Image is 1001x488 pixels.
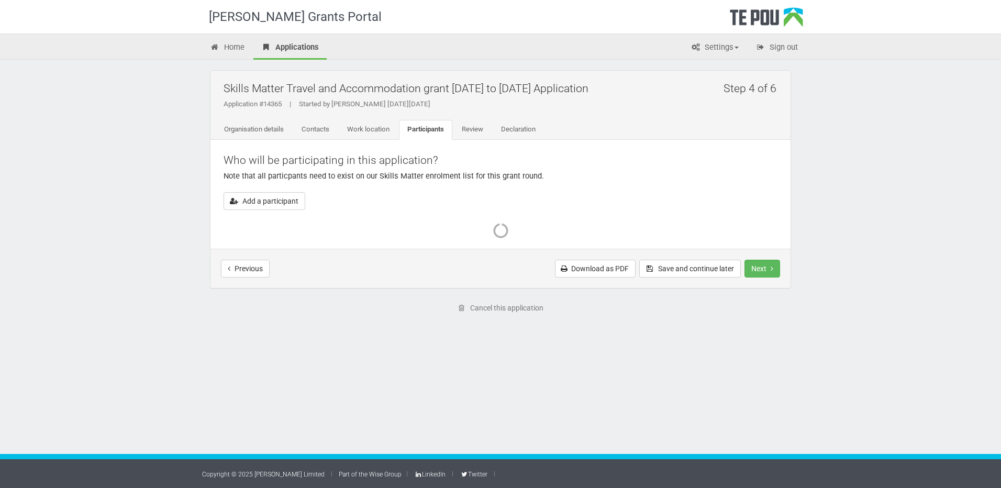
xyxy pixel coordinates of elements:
[202,471,325,478] a: Copyright © 2025 [PERSON_NAME] Limited
[639,260,741,278] button: Save and continue later
[216,120,292,140] a: Organisation details
[748,37,806,60] a: Sign out
[224,192,305,210] button: Add a participant
[744,260,780,278] button: Next step
[202,37,252,60] a: Home
[555,260,636,278] a: Download as PDF
[224,99,783,109] div: Application #14365 Started by [PERSON_NAME] [DATE][DATE]
[253,37,327,60] a: Applications
[460,471,487,478] a: Twitter
[453,120,492,140] a: Review
[221,260,270,278] button: Previous step
[282,100,299,108] span: |
[224,153,777,168] p: Who will be participating in this application?
[414,471,446,478] a: LinkedIn
[724,76,783,101] h2: Step 4 of 6
[493,120,544,140] a: Declaration
[339,471,402,478] a: Part of the Wise Group
[339,120,398,140] a: Work location
[293,120,338,140] a: Contacts
[451,299,550,317] a: Cancel this application
[730,7,803,34] div: Te Pou Logo
[224,171,777,182] p: Note that all particpants need to exist on our Skills Matter enrolment list for this grant round.
[683,37,747,60] a: Settings
[399,120,452,140] a: Participants
[224,76,783,101] h2: Skills Matter Travel and Accommodation grant [DATE] to [DATE] Application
